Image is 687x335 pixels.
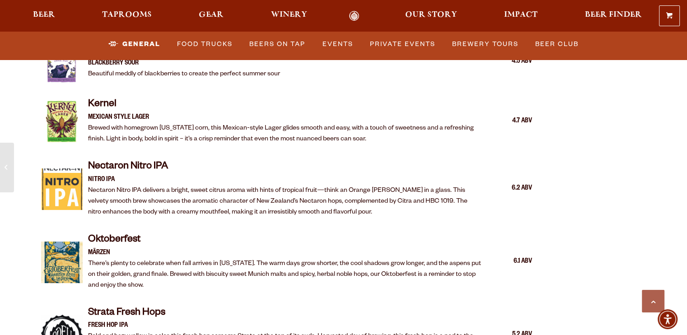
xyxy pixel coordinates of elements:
[102,11,152,19] span: Taprooms
[88,69,280,80] p: Beautiful meddly of blackberries to create the perfect summer sour
[88,58,280,69] p: Blackberry Sour
[96,11,158,21] a: Taprooms
[88,259,482,291] p: There’s plenty to celebrate when fall arrives in [US_STATE]. The warm days grow shorter, the cool...
[319,34,357,55] a: Events
[88,186,482,218] p: Nectaron Nitro IPA delivers a bright, sweet citrus aroma with hints of tropical fruit—think an Or...
[642,290,664,312] a: Scroll to top
[199,11,224,19] span: Gear
[449,34,522,55] a: Brewery Tours
[41,101,83,142] img: Item Thumbnail
[498,11,543,21] a: Impact
[504,11,537,19] span: Impact
[487,256,532,268] div: 6.1 ABV
[88,160,482,175] h4: Nectaron Nitro IPA
[88,307,482,321] h4: Strata Fresh Hops
[399,11,463,21] a: Our Story
[88,98,482,112] h4: Kernel
[532,34,582,55] a: Beer Club
[193,11,229,21] a: Gear
[584,11,641,19] span: Beer Finder
[88,123,482,145] p: Brewed with homegrown [US_STATE] corn, this Mexican-style Lager glides smooth and easy, with a to...
[265,11,313,21] a: Winery
[33,11,55,19] span: Beer
[88,112,482,123] p: Mexican Style Lager
[41,242,83,283] img: Item Thumbnail
[88,321,482,331] p: Fresh Hop IPA
[246,34,309,55] a: Beers on Tap
[173,34,236,55] a: Food Trucks
[105,34,164,55] a: General
[27,11,61,21] a: Beer
[487,56,532,68] div: 4.5 ABV
[405,11,457,19] span: Our Story
[41,168,83,210] img: Item Thumbnail
[337,11,371,21] a: Odell Home
[579,11,647,21] a: Beer Finder
[88,233,482,248] h4: Oktoberfest
[487,116,532,127] div: 4.7 ABV
[88,175,482,186] p: Nitro IPA
[271,11,307,19] span: Winery
[658,309,678,329] div: Accessibility Menu
[487,183,532,195] div: 6.2 ABV
[41,41,83,83] img: Item Thumbnail
[88,248,482,259] p: Märzen
[366,34,439,55] a: Private Events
